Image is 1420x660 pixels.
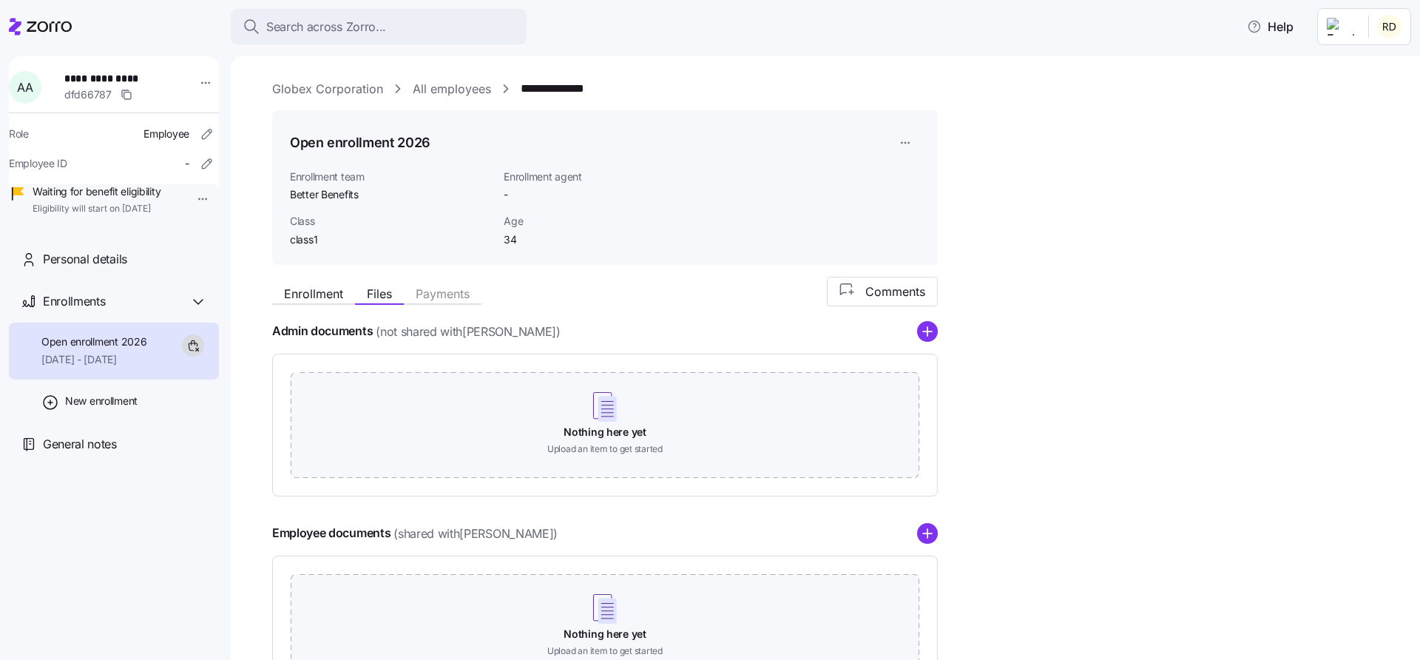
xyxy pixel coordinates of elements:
[33,203,160,215] span: Eligibility will start on [DATE]
[43,292,105,311] span: Enrollments
[865,283,925,300] span: Comments
[185,156,189,171] span: -
[272,80,383,98] a: Globex Corporation
[290,232,492,247] span: class1
[504,187,508,202] span: -
[504,214,652,229] span: Age
[1327,18,1356,36] img: Employer logo
[917,523,938,544] svg: add icon
[1378,15,1402,38] img: 9f794d0485883a9a923180f976dc9e55
[504,169,652,184] span: Enrollment agent
[284,288,343,300] span: Enrollment
[33,184,160,199] span: Waiting for benefit eligibility
[416,288,470,300] span: Payments
[9,156,67,171] span: Employee ID
[41,334,146,349] span: Open enrollment 2026
[1247,18,1294,36] span: Help
[504,232,652,247] span: 34
[64,87,112,102] span: dfd66787
[290,169,492,184] span: Enrollment team
[272,323,373,340] h4: Admin documents
[43,435,117,454] span: General notes
[917,321,938,342] svg: add icon
[266,18,386,36] span: Search across Zorro...
[827,277,938,306] button: Comments
[367,288,392,300] span: Files
[1235,12,1305,41] button: Help
[41,352,146,367] span: [DATE] - [DATE]
[290,133,430,152] h1: Open enrollment 2026
[290,214,492,229] span: Class
[272,525,390,542] h4: Employee documents
[65,394,138,408] span: New enrollment
[376,323,560,341] span: (not shared with [PERSON_NAME] )
[9,127,29,141] span: Role
[143,127,189,141] span: Employee
[17,81,33,93] span: A A
[43,250,127,269] span: Personal details
[393,525,558,543] span: (shared with [PERSON_NAME] )
[231,9,527,44] button: Search across Zorro...
[413,80,491,98] a: All employees
[290,187,492,202] span: Better Benefits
